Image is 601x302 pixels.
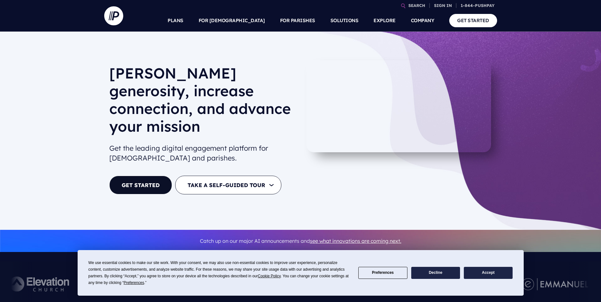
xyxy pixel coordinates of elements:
span: Cookie Policy [258,274,281,278]
a: EXPLORE [374,9,396,32]
a: COMPANY [411,9,434,32]
h2: Get the leading digital engagement platform for [DEMOGRAPHIC_DATA] and parishes. [109,141,296,166]
a: see what innovations are coming next. [310,238,401,244]
button: Preferences [358,267,407,279]
p: Catch up on our major AI announcements and [109,234,492,248]
button: TAKE A SELF-GUIDED TOUR [175,176,281,194]
div: We use essential cookies to make our site work. With your consent, we may also use non-essential ... [88,260,351,286]
a: GET STARTED [449,14,497,27]
button: Accept [464,267,513,279]
a: FOR [DEMOGRAPHIC_DATA] [199,9,265,32]
div: Cookie Consent Prompt [78,250,524,296]
a: GET STARTED [109,176,172,194]
span: Preferences [124,280,144,285]
h1: [PERSON_NAME] generosity, increase connection, and advance your mission [109,64,296,140]
a: PLANS [168,9,183,32]
button: Decline [411,267,460,279]
a: FOR PARISHES [280,9,315,32]
a: SOLUTIONS [330,9,359,32]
